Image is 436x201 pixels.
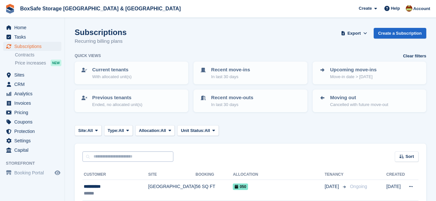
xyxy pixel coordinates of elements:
span: Unit Status: [181,127,205,134]
span: Analytics [14,89,53,98]
a: menu [3,80,61,89]
p: Recent move-ins [211,66,250,74]
a: menu [3,108,61,117]
span: Sites [14,70,53,79]
span: Coupons [14,117,53,126]
p: Recurring billing plans [75,38,127,45]
span: Subscriptions [14,42,53,51]
span: Allocation: [139,127,161,134]
button: Export [340,28,368,39]
a: menu [3,23,61,32]
td: [GEOGRAPHIC_DATA] [148,180,196,201]
span: All [87,127,93,134]
a: Price increases NEW [15,59,61,66]
th: Booking [195,170,233,180]
span: Booking Portal [14,168,53,177]
a: menu [3,32,61,41]
button: Allocation: All [135,125,175,136]
button: Unit Status: All [177,125,218,136]
span: Ongoing [350,184,367,189]
img: Kim [406,5,412,12]
span: All [118,127,124,134]
th: Tenancy [325,170,347,180]
a: Upcoming move-ins Move-in date > [DATE] [313,62,426,84]
span: 050 [233,183,248,190]
p: Moving out [330,94,388,101]
p: Recent move-outs [211,94,253,101]
p: Ended, no allocated unit(s) [92,101,143,108]
span: Capital [14,146,53,155]
span: Create [359,5,372,12]
a: menu [3,89,61,98]
span: Help [391,5,400,12]
span: CRM [14,80,53,89]
span: Type: [108,127,119,134]
span: [DATE] [325,183,340,190]
th: Customer [82,170,148,180]
p: Move-in date > [DATE] [330,74,377,80]
a: menu [3,99,61,108]
span: Site: [78,127,87,134]
button: Site: All [75,125,102,136]
span: Tasks [14,32,53,41]
p: With allocated unit(s) [92,74,131,80]
a: Preview store [54,169,61,177]
p: Previous tenants [92,94,143,101]
a: menu [3,127,61,136]
span: Pricing [14,108,53,117]
td: 56 SQ FT [195,180,233,201]
p: Cancelled with future move-out [330,101,388,108]
a: Previous tenants Ended, no allocated unit(s) [75,90,188,112]
a: Recent move-outs In last 30 days [194,90,306,112]
a: Recent move-ins In last 30 days [194,62,306,84]
img: stora-icon-8386f47178a22dfd0bd8f6a31ec36ba5ce8667c1dd55bd0f319d3a0aa187defe.svg [5,4,15,14]
a: menu [3,117,61,126]
th: Site [148,170,196,180]
p: In last 30 days [211,101,253,108]
a: menu [3,146,61,155]
th: Created [386,170,405,180]
span: Invoices [14,99,53,108]
a: Contracts [15,52,61,58]
a: menu [3,136,61,145]
span: Export [347,30,361,37]
button: Type: All [104,125,133,136]
a: menu [3,70,61,79]
span: Price increases [15,60,46,66]
a: menu [3,168,61,177]
span: All [161,127,166,134]
p: In last 30 days [211,74,250,80]
span: Account [413,6,430,12]
a: Moving out Cancelled with future move-out [313,90,426,112]
span: All [205,127,210,134]
a: Current tenants With allocated unit(s) [75,62,188,84]
p: Upcoming move-ins [330,66,377,74]
span: Storefront [6,160,65,167]
span: Protection [14,127,53,136]
a: Clear filters [403,53,426,59]
a: Create a Subscription [374,28,426,39]
span: Sort [405,153,414,160]
h1: Subscriptions [75,28,127,37]
span: Home [14,23,53,32]
h6: Quick views [75,53,101,59]
a: menu [3,42,61,51]
a: BoxSafe Storage [GEOGRAPHIC_DATA] & [GEOGRAPHIC_DATA] [18,3,183,14]
td: [DATE] [386,180,405,201]
div: NEW [51,60,61,66]
span: Settings [14,136,53,145]
th: Allocation [233,170,325,180]
p: Current tenants [92,66,131,74]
